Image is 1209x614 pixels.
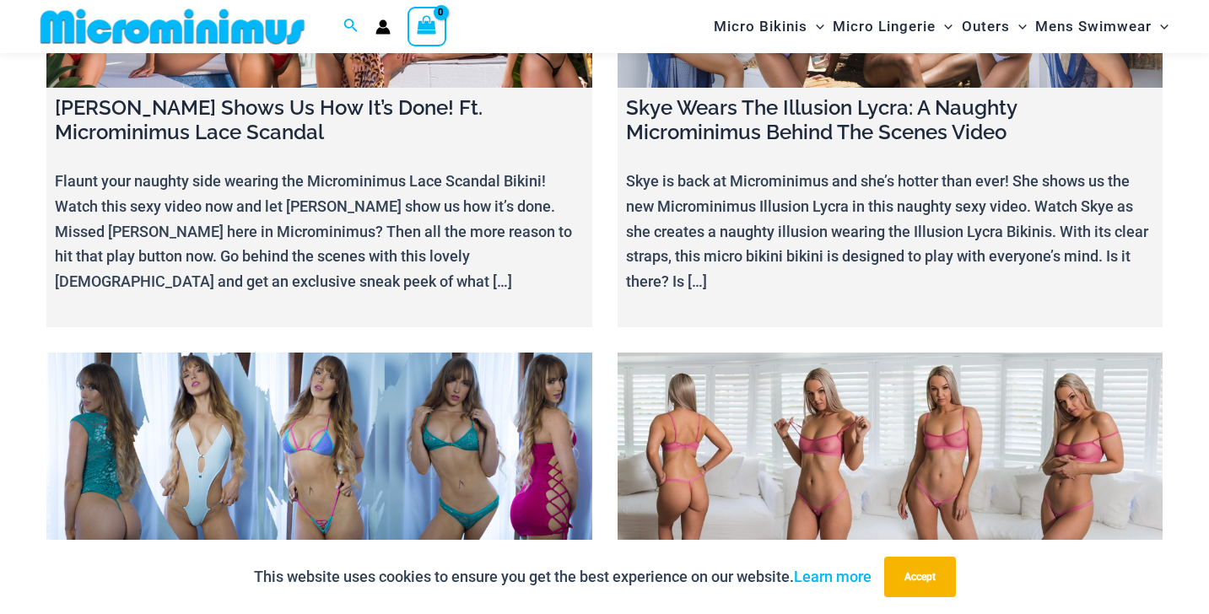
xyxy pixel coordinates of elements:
p: This website uses cookies to ensure you get the best experience on our website. [254,564,872,590]
span: Micro Lingerie [833,5,936,48]
p: Skye is back at Microminimus and she’s hotter than ever! She shows us the new Microminimus Illusi... [626,169,1155,294]
a: Search icon link [343,16,359,37]
span: Menu Toggle [1010,5,1027,48]
span: Menu Toggle [936,5,953,48]
a: Account icon link [375,19,391,35]
a: OutersMenu ToggleMenu Toggle [958,5,1031,48]
span: Micro Bikinis [714,5,807,48]
button: Accept [884,557,956,597]
a: Sammy models Spritz Mesh Micro Lingerie [618,353,1163,544]
a: Scarlet’s Naughty Obsessions: An Extra Hot Microminimus Try On Haul Video [46,353,592,544]
nav: Site Navigation [707,3,1175,51]
span: Mens Swimwear [1035,5,1152,48]
a: Micro BikinisMenu ToggleMenu Toggle [710,5,828,48]
a: Micro LingerieMenu ToggleMenu Toggle [828,5,957,48]
p: Flaunt your naughty side wearing the Microminimus Lace Scandal Bikini! Watch this sexy video now ... [55,169,584,294]
a: Mens SwimwearMenu ToggleMenu Toggle [1031,5,1173,48]
a: View Shopping Cart, empty [407,7,446,46]
h4: [PERSON_NAME] Shows Us How It’s Done! Ft. Microminimus Lace Scandal [55,96,584,145]
img: MM SHOP LOGO FLAT [34,8,311,46]
span: Menu Toggle [1152,5,1169,48]
h4: Skye Wears The Illusion Lycra: A Naughty Microminimus Behind The Scenes Video [626,96,1155,145]
a: Learn more [794,568,872,585]
span: Menu Toggle [807,5,824,48]
span: Outers [962,5,1010,48]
